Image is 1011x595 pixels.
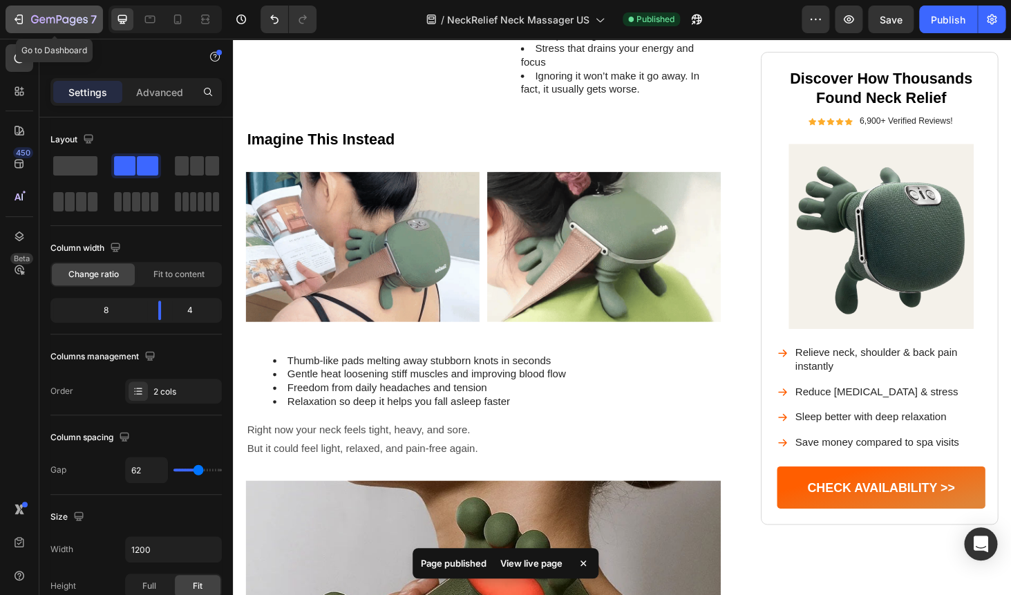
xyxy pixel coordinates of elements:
input: Auto [126,537,221,562]
p: Relieve neck, shoulder & back pain instantly [599,328,800,357]
span: Full [142,580,156,592]
div: Undo/Redo [261,6,316,33]
div: Width [50,543,73,556]
span: Change ratio [68,268,119,281]
li: Thumb-like pads melting away stubborn knots in seconds [43,336,518,350]
button: Save [868,6,914,33]
p: Page published [421,556,486,570]
div: Layout [50,131,97,149]
li: Freedom from daily headaches and tension [43,365,518,379]
div: Size [50,508,87,527]
img: gempages_575948844915753546-490c66a3-2e5d-44d8-bd70-6da844adcdea.webp [271,142,520,302]
p: Row [67,49,185,66]
div: View live page [492,554,571,573]
li: Gentle heat loosening stiff muscles and improving blood flow [43,350,518,365]
span: NeckRelief Neck Massager US [447,12,589,27]
input: Auto [126,457,167,482]
p: Advanced [136,85,183,100]
p: Settings [68,85,107,100]
div: Column width [50,239,124,258]
p: Sleep better with deep relaxation [599,396,800,410]
div: Beta [10,253,33,264]
img: gempages_575948844915753546-18972913-1b93-4d33-9e60-90747f99ec3e.jpg [580,112,802,310]
li: Relaxation so deep it helps you fall asleep faster [43,379,518,394]
div: Open Intercom Messenger [964,527,997,560]
div: 450 [13,147,33,158]
p: CHECK AVAILABILITY >> [612,470,769,487]
button: 7 [6,6,103,33]
div: 4 [172,301,219,320]
div: Publish [931,12,965,27]
p: Reduce [MEDICAL_DATA] & stress [599,369,800,384]
div: Gap [50,464,66,476]
p: Right now your neck feels tight, heavy, and sore. But it could feel light, relaxed, and pain-free... [15,407,518,447]
div: Height [50,580,76,592]
strong: Discover How Thousands Found Neck Relief [594,33,788,72]
span: Fit to content [153,268,205,281]
p: 7 [91,11,97,28]
span: Fit [193,580,202,592]
div: 2 cols [153,386,218,398]
span: / [441,12,444,27]
iframe: Design area [233,39,1011,595]
p: Save money compared to spa visits [599,423,800,437]
a: CHECK AVAILABILITY >> [580,455,802,500]
div: 8 [53,301,147,320]
span: Save [880,14,903,26]
div: Order [50,385,73,397]
div: Columns management [50,348,158,366]
div: Column spacing [50,428,133,447]
span: Published [636,13,674,26]
button: Publish [919,6,977,33]
p: 6,900+ Verified Reviews! [668,82,766,94]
